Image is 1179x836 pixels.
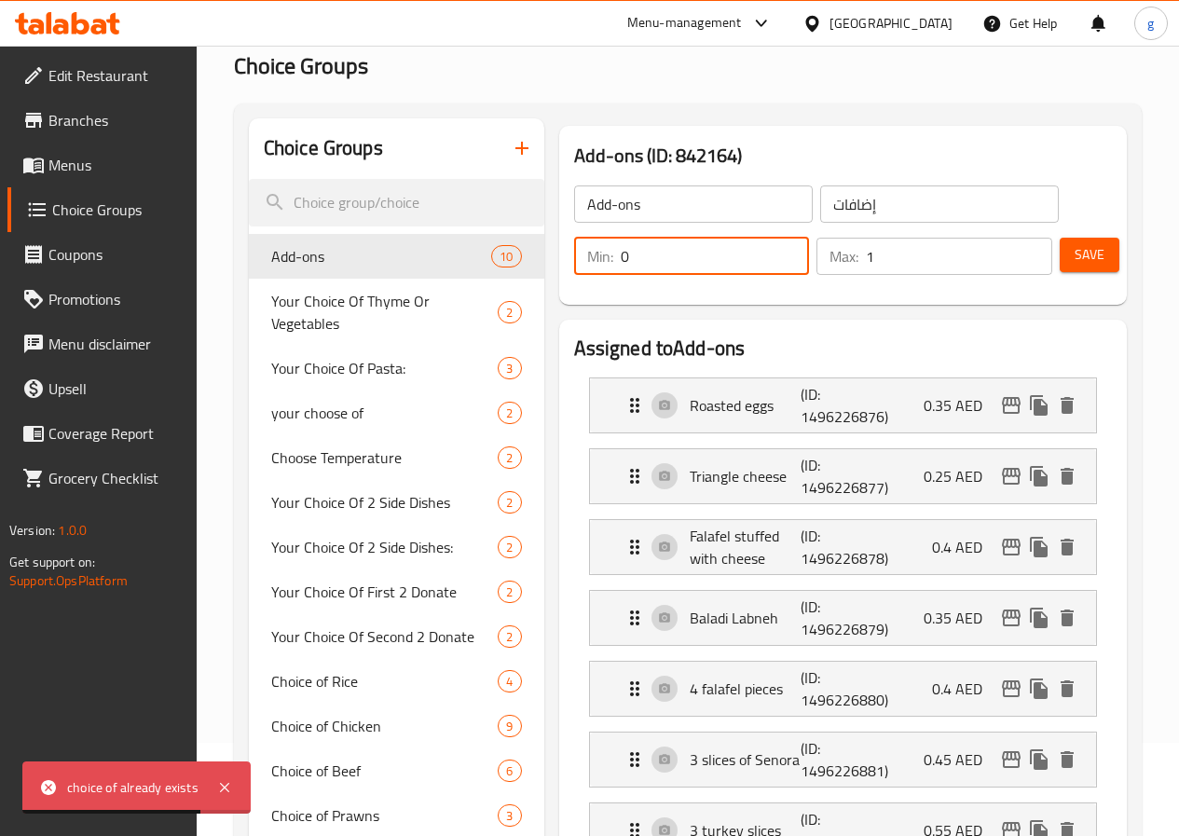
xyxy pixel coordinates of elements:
span: your choose of [271,402,499,424]
div: Choices [498,625,521,648]
div: Your Choice Of 2 Side Dishes:2 [249,525,544,569]
button: duplicate [1025,604,1053,632]
button: edit [997,675,1025,703]
span: 3 [499,807,520,825]
button: duplicate [1025,462,1053,490]
p: Max: [829,245,858,267]
div: Choices [498,804,521,827]
span: Your Choice Of Pasta: [271,357,499,379]
p: (ID: 1496226877) [801,454,875,499]
span: Choice Groups [234,45,368,87]
p: (ID: 1496226880) [801,666,875,711]
span: Add-ons [271,245,491,267]
div: Expand [590,733,1096,787]
button: edit [997,462,1025,490]
span: Your Choice Of 2 Side Dishes: [271,536,499,558]
div: Choices [498,446,521,469]
button: delete [1053,391,1081,419]
button: edit [997,746,1025,774]
p: 4 falafel pieces [690,678,802,700]
span: Coverage Report [48,422,182,445]
a: Menu disclaimer [7,322,197,366]
span: Your Choice Of 2 Side Dishes [271,491,499,514]
div: Choices [498,357,521,379]
div: Choose Temperature2 [249,435,544,480]
a: Menus [7,143,197,187]
span: Menu disclaimer [48,333,182,355]
p: Baladi Labneh [690,607,802,629]
div: Your Choice Of Thyme Or Vegetables2 [249,279,544,346]
button: Save [1060,238,1119,272]
div: Choices [498,715,521,737]
div: Choice of Rice4 [249,659,544,704]
div: Choice of Chicken9 [249,704,544,748]
span: Your Choice Of First 2 Donate [271,581,499,603]
button: duplicate [1025,675,1053,703]
p: (ID: 1496226876) [801,383,875,428]
span: Choice Groups [52,199,182,221]
input: search [249,179,544,226]
div: Your Choice Of 2 Side Dishes2 [249,480,544,525]
span: 2 [499,583,520,601]
a: Edit Restaurant [7,53,197,98]
div: Choices [498,491,521,514]
span: 3 [499,360,520,377]
div: Choices [498,670,521,692]
h2: Choice Groups [264,134,383,162]
span: Menus [48,154,182,176]
span: 2 [499,494,520,512]
button: duplicate [1025,391,1053,419]
p: Roasted eggs [690,394,802,417]
div: choice of already exists [67,777,199,798]
p: 3 slices of Senora [690,748,802,771]
span: Choice of Rice [271,670,499,692]
div: Choice of Beef6 [249,748,544,793]
button: duplicate [1025,533,1053,561]
button: duplicate [1025,746,1053,774]
div: Choices [498,581,521,603]
span: Choose Temperature [271,446,499,469]
a: Support.OpsPlatform [9,569,128,593]
li: Expand [574,653,1112,724]
span: Grocery Checklist [48,467,182,489]
span: 10 [492,248,520,266]
span: Your Choice Of Thyme Or Vegetables [271,290,499,335]
div: Add-ons10 [249,234,544,279]
span: 4 [499,673,520,691]
span: 9 [499,718,520,735]
div: Your Choice Of Pasta:3 [249,346,544,391]
div: Expand [590,591,1096,645]
div: Choices [498,402,521,424]
li: Expand [574,724,1112,795]
span: Upsell [48,377,182,400]
span: 2 [499,628,520,646]
a: Promotions [7,277,197,322]
li: Expand [574,512,1112,582]
span: 6 [499,762,520,780]
p: Falafel stuffed with cheese [690,525,802,569]
li: Expand [574,582,1112,653]
button: edit [997,604,1025,632]
li: Expand [574,370,1112,441]
span: 2 [499,404,520,422]
p: Min: [587,245,613,267]
h2: Assigned to Add-ons [574,335,1112,363]
li: Expand [574,441,1112,512]
button: delete [1053,746,1081,774]
span: Choice of Prawns [271,804,499,827]
span: Your Choice Of Second 2 Donate [271,625,499,648]
span: 1.0.0 [58,518,87,542]
p: 0.25 AED [924,465,997,487]
p: 0.4 AED [932,678,997,700]
button: edit [997,533,1025,561]
span: 2 [499,449,520,467]
span: Branches [48,109,182,131]
button: edit [997,391,1025,419]
span: Edit Restaurant [48,64,182,87]
div: Choices [498,536,521,558]
span: Choice of Chicken [271,715,499,737]
a: Upsell [7,366,197,411]
p: Triangle cheese [690,465,802,487]
p: 0.35 AED [924,394,997,417]
div: your choose of2 [249,391,544,435]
